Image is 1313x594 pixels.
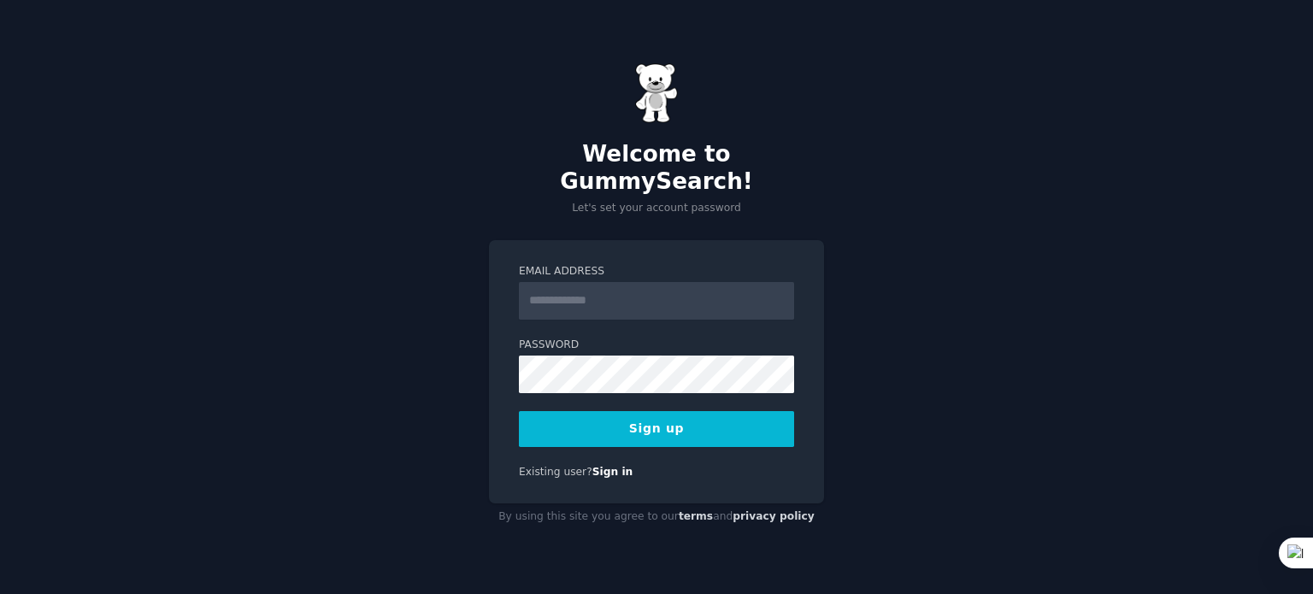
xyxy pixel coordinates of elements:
[489,201,824,216] p: Let's set your account password
[592,466,633,478] a: Sign in
[679,510,713,522] a: terms
[519,466,592,478] span: Existing user?
[489,503,824,531] div: By using this site you agree to our and
[489,141,824,195] h2: Welcome to GummySearch!
[733,510,815,522] a: privacy policy
[519,338,794,353] label: Password
[519,411,794,447] button: Sign up
[635,63,678,123] img: Gummy Bear
[519,264,794,279] label: Email Address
